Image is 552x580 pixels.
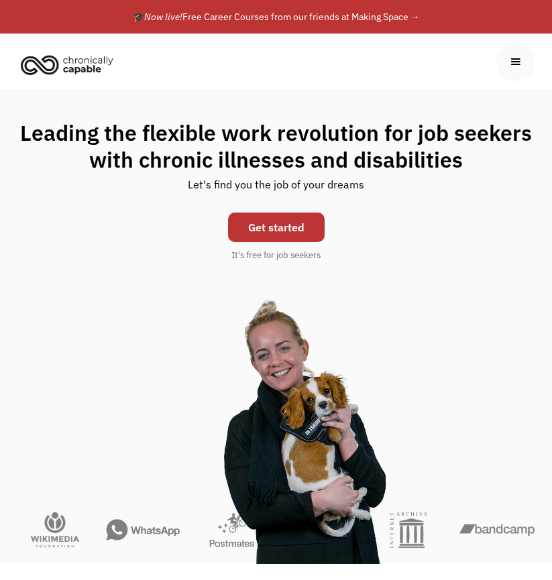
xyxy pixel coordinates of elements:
[17,50,117,79] img: Chronically Capable logo
[13,119,539,173] h1: Leading the flexible work revolution for job seekers with chronic illnesses and disabilities
[231,249,321,262] div: It's free for job seekers
[144,11,182,23] em: Now live!
[188,173,364,206] div: Let's find you the job of your dreams
[228,213,325,242] a: Get started
[133,9,420,25] div: 🎓 Free Career Courses from our friends at Making Space →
